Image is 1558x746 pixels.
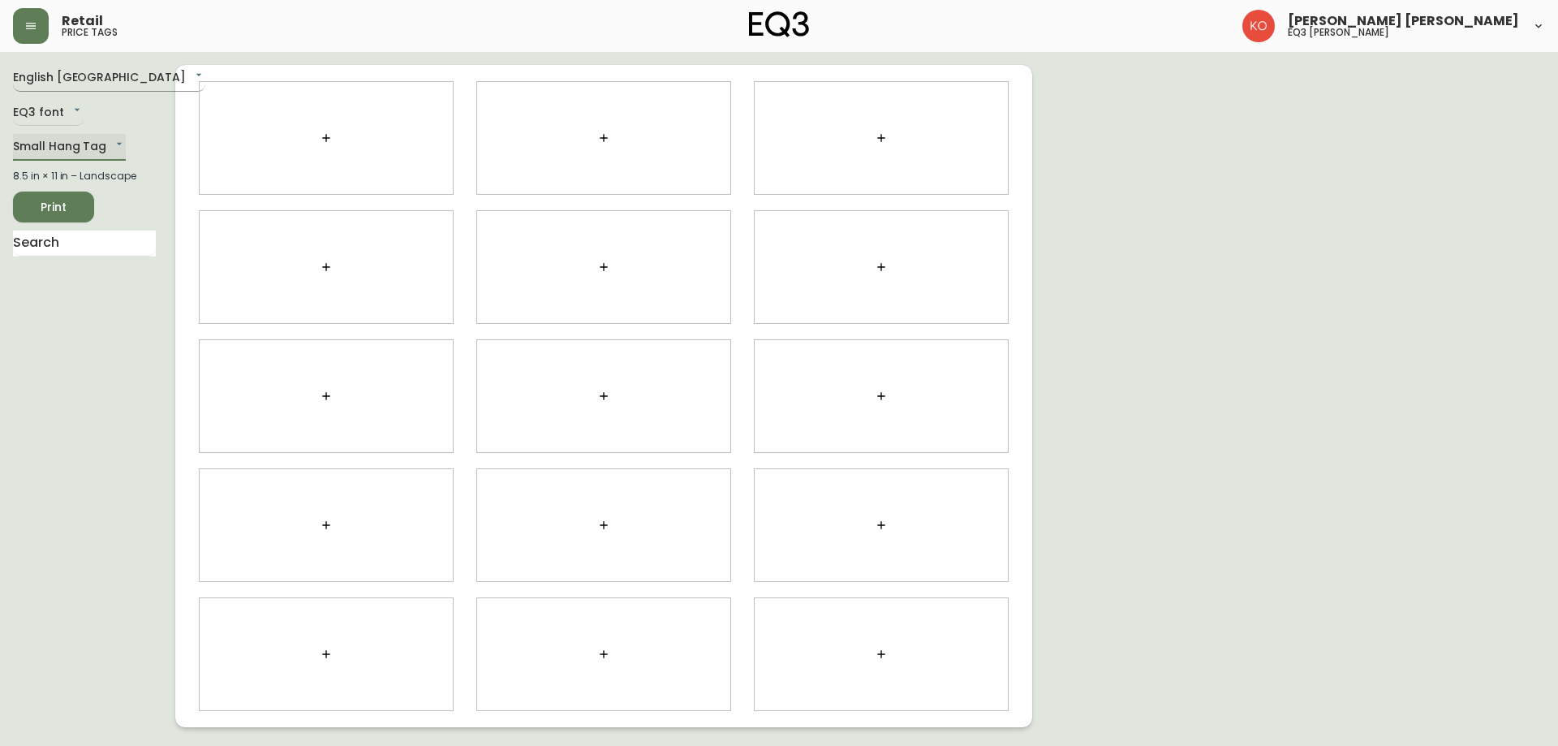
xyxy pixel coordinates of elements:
[62,28,118,37] h5: price tags
[13,192,94,222] button: Print
[1288,28,1389,37] h5: eq3 [PERSON_NAME]
[13,65,205,92] div: English [GEOGRAPHIC_DATA]
[1288,15,1519,28] span: [PERSON_NAME] [PERSON_NAME]
[62,15,103,28] span: Retail
[13,169,156,183] div: 8.5 in × 11 in – Landscape
[13,134,126,161] div: Small Hang Tag
[13,100,84,127] div: EQ3 font
[1242,10,1275,42] img: 9beb5e5239b23ed26e0d832b1b8f6f2a
[749,11,809,37] img: logo
[13,231,156,257] input: Search
[26,197,81,218] span: Print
